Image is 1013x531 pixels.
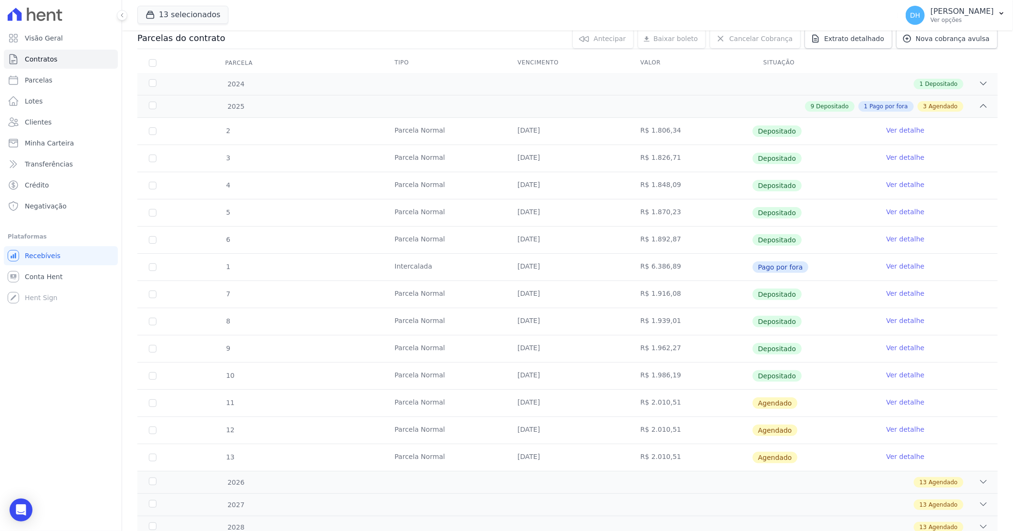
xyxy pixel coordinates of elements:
span: 2026 [227,478,245,488]
input: default [149,427,156,434]
span: 11 [225,399,235,406]
span: Crédito [25,180,49,190]
a: Ver detalhe [886,153,924,162]
span: Nova cobrança avulsa [916,34,990,43]
span: Agendado [753,452,798,463]
span: 3 [923,102,927,111]
a: Ver detalhe [886,180,924,189]
span: Depositado [753,370,802,382]
a: Ver detalhe [886,316,924,325]
span: 3 [225,154,230,162]
a: Lotes [4,92,118,111]
span: Pago por fora [869,102,908,111]
input: Só é possível selecionar pagamentos em aberto [149,372,156,380]
input: Só é possível selecionar pagamentos em aberto [149,318,156,325]
td: Parcela Normal [383,417,506,444]
span: 10 [225,372,235,379]
a: Extrato detalhado [805,29,892,49]
span: Depositado [816,102,848,111]
a: Ver detalhe [886,207,924,217]
span: Depositado [753,343,802,354]
a: Crédito [4,176,118,195]
input: Só é possível selecionar pagamentos em aberto [149,236,156,244]
input: Só é possível selecionar pagamentos em aberto [149,263,156,271]
a: Ver detalhe [886,289,924,298]
a: Transferências [4,155,118,174]
input: default [149,399,156,407]
span: Parcelas [25,75,52,85]
th: Vencimento [506,53,629,73]
a: Negativação [4,197,118,216]
td: Parcela Normal [383,118,506,145]
span: Depositado [753,153,802,164]
span: Depositado [925,80,958,88]
td: [DATE] [506,363,629,389]
span: 6 [225,236,230,243]
span: Agendado [929,478,958,487]
span: 13 [225,453,235,461]
span: 2025 [227,102,245,112]
td: [DATE] [506,417,629,444]
td: [DATE] [506,227,629,253]
span: Minha Carteira [25,138,74,148]
td: [DATE] [506,308,629,335]
span: Transferências [25,159,73,169]
span: Agendado [753,397,798,409]
th: Tipo [383,53,506,73]
span: 13 [920,500,927,509]
span: 12 [225,426,235,434]
a: Nova cobrança avulsa [896,29,998,49]
td: R$ 1.962,27 [629,335,752,362]
span: 1 [225,263,230,271]
td: [DATE] [506,145,629,172]
span: 9 [225,344,230,352]
input: Só é possível selecionar pagamentos em aberto [149,127,156,135]
td: R$ 1.848,09 [629,172,752,199]
th: Situação [752,53,875,73]
button: DH [PERSON_NAME] Ver opções [898,2,1013,29]
td: [DATE] [506,172,629,199]
div: Plataformas [8,231,114,242]
a: Clientes [4,113,118,132]
a: Minha Carteira [4,134,118,153]
span: Clientes [25,117,52,127]
span: Depositado [753,316,802,327]
input: Só é possível selecionar pagamentos em aberto [149,345,156,353]
a: Ver detalhe [886,452,924,461]
span: Contratos [25,54,57,64]
div: Parcela [214,53,264,73]
th: Valor [629,53,752,73]
td: R$ 6.386,89 [629,254,752,281]
td: [DATE] [506,390,629,416]
td: Parcela Normal [383,145,506,172]
span: Agendado [753,425,798,436]
span: 1 [864,102,868,111]
span: 7 [225,290,230,298]
a: Conta Hent [4,267,118,286]
span: DH [910,12,920,19]
p: Ver opções [930,16,994,24]
div: Open Intercom Messenger [10,499,32,521]
td: Parcela Normal [383,390,506,416]
span: Conta Hent [25,272,62,281]
span: 1 [920,80,923,88]
td: [DATE] [506,254,629,281]
td: [DATE] [506,118,629,145]
a: Parcelas [4,71,118,90]
span: 5 [225,208,230,216]
td: R$ 1.892,87 [629,227,752,253]
input: Só é possível selecionar pagamentos em aberto [149,155,156,162]
span: 9 [811,102,815,111]
td: [DATE] [506,335,629,362]
span: Visão Geral [25,33,63,43]
a: Contratos [4,50,118,69]
a: Visão Geral [4,29,118,48]
a: Ver detalhe [886,125,924,135]
span: Negativação [25,201,67,211]
span: Agendado [929,500,958,509]
td: R$ 2.010,51 [629,444,752,471]
a: Ver detalhe [886,261,924,271]
input: Só é possível selecionar pagamentos em aberto [149,182,156,189]
td: R$ 2.010,51 [629,390,752,416]
td: R$ 1.916,08 [629,281,752,308]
